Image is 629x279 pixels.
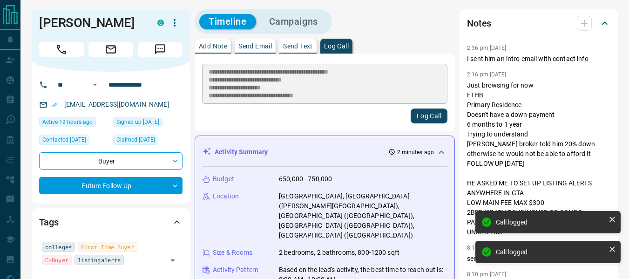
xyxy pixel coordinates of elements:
[166,254,179,267] button: Open
[467,254,610,264] p: sent an enticing email to help. Call [DATE]
[39,15,143,30] h1: [PERSON_NAME]
[279,174,332,184] p: 650,000 - 750,000
[215,147,268,157] p: Activity Summary
[39,215,58,230] h2: Tags
[42,117,93,127] span: Active 19 hours ago
[157,20,164,26] div: condos.ca
[81,242,134,252] span: First Time Buyer
[467,12,610,34] div: Notes
[64,101,169,108] a: [EMAIL_ADDRESS][DOMAIN_NAME]
[45,242,72,252] span: college*
[213,248,253,258] p: Size & Rooms
[467,71,507,78] p: 2:16 pm [DATE]
[496,218,605,226] div: Call logged
[39,42,84,57] span: Call
[467,81,610,237] p: Just browsing for now FTHB Primary Residence Doesn't have a down payment 6 months to 1 year Tryin...
[116,135,155,144] span: Claimed [DATE]
[51,102,58,108] svg: Email Verified
[213,265,258,275] p: Activity Pattern
[138,42,183,57] span: Message
[213,191,239,201] p: Location
[42,135,86,144] span: Contacted [DATE]
[199,14,256,29] button: Timeline
[89,79,101,90] button: Open
[238,43,272,49] p: Send Email
[279,191,447,240] p: [GEOGRAPHIC_DATA], [GEOGRAPHIC_DATA] ([PERSON_NAME][GEOGRAPHIC_DATA]), [GEOGRAPHIC_DATA] ([GEOGRA...
[39,177,183,194] div: Future Follow Up
[467,54,610,64] p: I sent him an intro email with contact info
[203,143,447,161] div: Activity Summary2 minutes ago
[467,271,507,278] p: 8:10 pm [DATE]
[113,117,183,130] div: Mon Jul 21 2025
[39,152,183,170] div: Buyer
[260,14,327,29] button: Campaigns
[113,135,183,148] div: Mon Jul 21 2025
[324,43,349,49] p: Log Call
[39,211,183,233] div: Tags
[39,117,108,130] div: Sun Aug 17 2025
[467,45,507,51] p: 2:36 pm [DATE]
[411,109,447,123] button: Log Call
[39,135,108,148] div: Wed Aug 06 2025
[397,148,434,157] p: 2 minutes ago
[116,117,159,127] span: Signed up [DATE]
[199,43,227,49] p: Add Note
[283,43,313,49] p: Send Text
[467,245,507,251] p: 8:17 pm [DATE]
[78,255,121,265] span: listingalerts
[88,42,133,57] span: Email
[45,255,68,265] span: C-Buyer
[467,16,491,31] h2: Notes
[213,174,234,184] p: Budget
[279,248,399,258] p: 2 bedrooms, 2 bathrooms, 800-1200 sqft
[496,248,605,256] div: Call logged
